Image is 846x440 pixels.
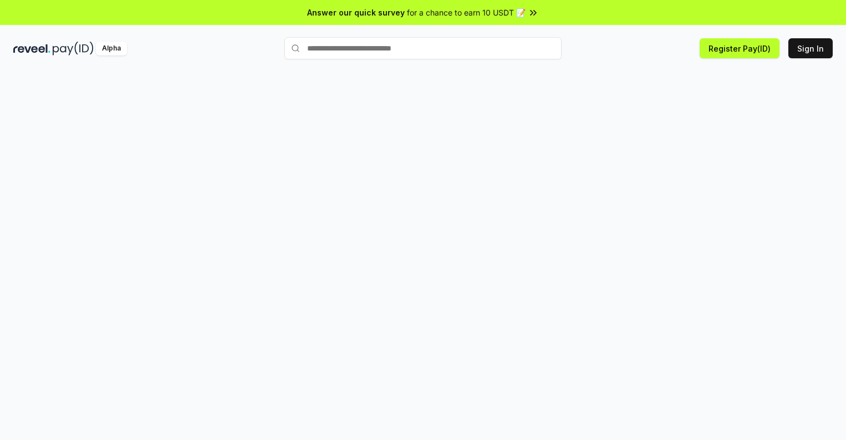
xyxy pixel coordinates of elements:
[700,38,779,58] button: Register Pay(ID)
[307,7,405,18] span: Answer our quick survey
[407,7,526,18] span: for a chance to earn 10 USDT 📝
[53,42,94,55] img: pay_id
[788,38,833,58] button: Sign In
[13,42,50,55] img: reveel_dark
[96,42,127,55] div: Alpha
